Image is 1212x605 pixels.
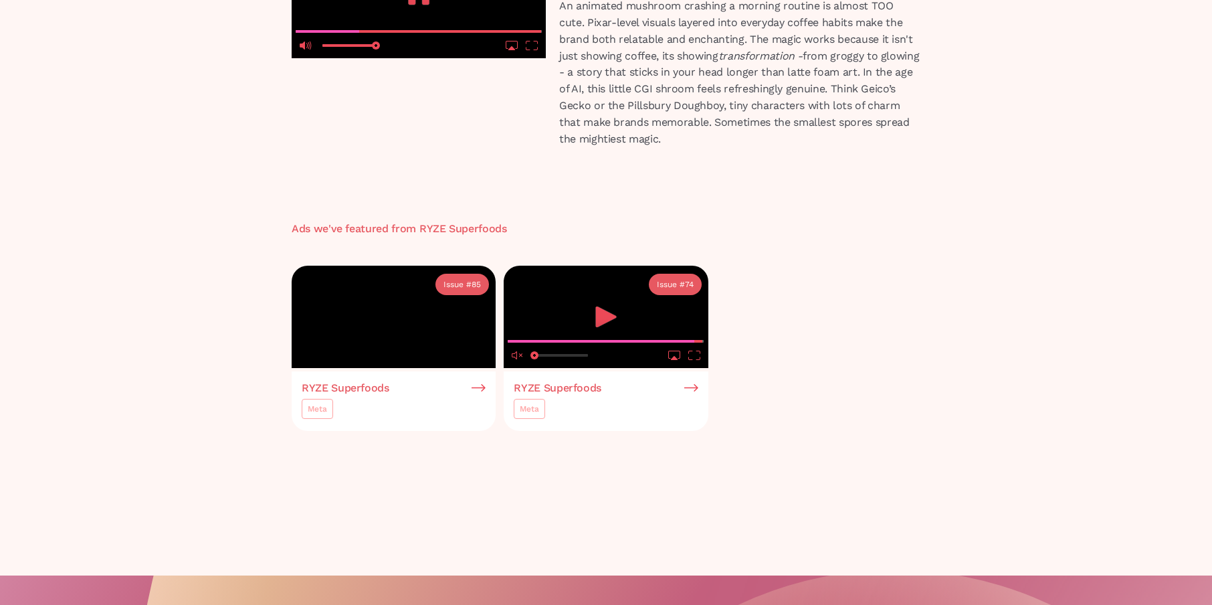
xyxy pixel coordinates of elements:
a: Issue #85 [435,274,489,295]
h3: RYZE Superfoods [419,223,507,235]
a: Meta [302,399,333,419]
h3: RYZE Superfoods [302,382,389,394]
a: Meta [514,399,545,419]
div: Issue # [443,278,472,291]
em: transformation - [718,50,803,62]
a: RYZE Superfoods [514,382,698,394]
div: Meta [308,402,327,416]
div: 74 [685,278,694,291]
a: Issue #74 [649,274,702,295]
div: Issue # [657,278,685,291]
div: Meta [520,402,539,416]
div: 85 [472,278,481,291]
h3: Ads we've featured from [292,223,419,235]
a: RYZE Superfoods [302,382,486,394]
h3: RYZE Superfoods [514,382,601,394]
